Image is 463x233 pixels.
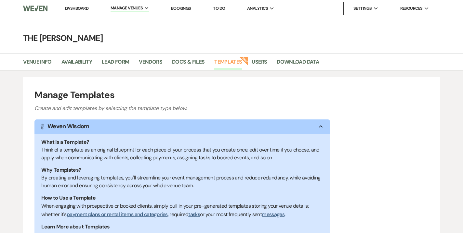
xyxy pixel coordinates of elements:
[61,58,92,70] a: Availability
[171,6,191,11] a: Bookings
[41,146,323,162] div: Think of a template as an original blueprint for each piece of your process that you create once,...
[172,58,205,70] a: Docs & Files
[41,166,323,174] h1: Why Templates?
[213,6,225,11] a: To Do
[47,122,89,131] h1: Weven Wisdom
[240,56,249,65] strong: New
[188,211,200,218] a: tasks
[252,58,267,70] a: Users
[23,2,47,15] img: Weven Logo
[353,5,372,12] span: Settings
[65,6,88,11] a: Dashboard
[139,58,162,70] a: Vendors
[23,58,52,70] a: Venue Info
[102,58,129,70] a: Lead Form
[41,174,323,190] div: By creating and leveraging templates, you'll streamline your event management process and reduce ...
[111,5,143,11] span: Manage Venues
[400,5,423,12] span: Resources
[67,211,168,218] a: payment plans or rental items and categories
[41,202,323,218] p: When engaging with prospective or booked clients, simply pull in your pre-generated templates sto...
[34,104,429,112] h3: Create and edit templates by selecting the template type below.
[34,119,330,134] button: Weven Wisdom
[247,5,268,12] span: Analytics
[277,58,319,70] a: Download Data
[262,211,284,218] a: messages
[41,138,323,146] h1: What is a Template?
[34,88,429,102] h1: Manage Templates
[41,194,323,202] h1: How to Use a Template
[41,223,323,231] h1: Learn More about Templates
[214,58,242,70] a: Templates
